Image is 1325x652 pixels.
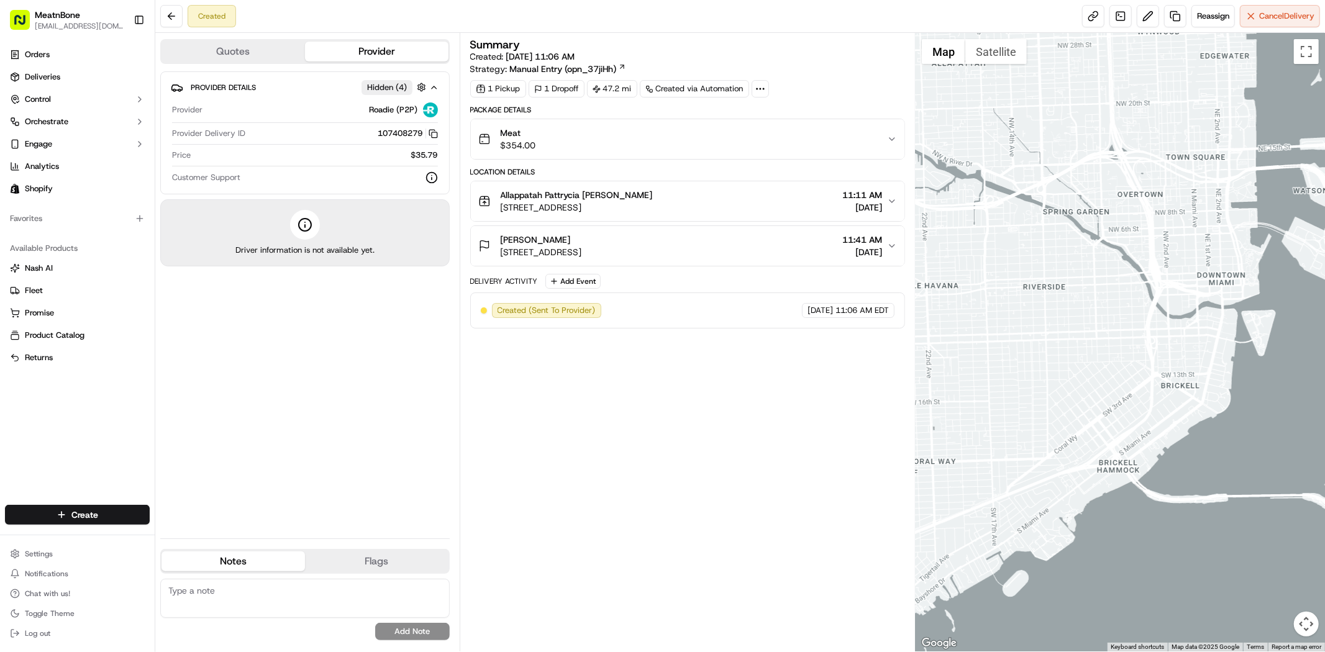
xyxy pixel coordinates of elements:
span: Chat with us! [25,589,70,599]
button: Log out [5,625,150,642]
button: Allappatah Pattrycia [PERSON_NAME][STREET_ADDRESS]11:11 AM[DATE] [471,181,904,221]
span: Engage [25,138,52,150]
a: Open this area in Google Maps (opens a new window) [919,635,960,651]
h3: Summary [470,39,521,50]
button: Returns [5,348,150,368]
span: Control [25,94,51,105]
span: 11:06 AM EDT [836,305,889,316]
a: Promise [10,307,145,319]
span: 11:41 AM [842,233,882,246]
button: Keyboard shortcuts [1111,643,1164,651]
div: 1 Dropoff [529,80,585,97]
button: MeatnBone[EMAIL_ADDRESS][DOMAIN_NAME] [5,5,129,35]
a: Created via Automation [640,80,749,97]
button: Chat with us! [5,585,150,602]
a: Analytics [5,156,150,176]
a: Manual Entry (opn_37jiHh) [510,63,626,75]
span: [DATE] [842,201,882,214]
span: Provider Delivery ID [172,128,245,139]
button: Fleet [5,281,150,301]
a: Deliveries [5,67,150,87]
a: Shopify [5,179,150,199]
button: Meat$354.00 [471,119,904,159]
span: 11:11 AM [842,189,882,201]
span: Deliveries [25,71,60,83]
span: Log out [25,628,50,638]
span: Orders [25,49,50,60]
span: Price [172,150,191,161]
div: 1 Pickup [470,80,526,97]
span: [STREET_ADDRESS] [501,201,653,214]
button: [EMAIL_ADDRESS][DOMAIN_NAME] [35,21,124,31]
button: Provider DetailsHidden (4) [171,77,439,97]
button: Add Event [545,274,601,289]
button: Flags [305,551,448,571]
button: [PERSON_NAME][STREET_ADDRESS]11:41 AM[DATE] [471,226,904,266]
button: Provider [305,42,448,61]
span: [STREET_ADDRESS] [501,246,582,258]
a: Product Catalog [10,330,145,341]
a: Terms (opens in new tab) [1247,643,1264,650]
span: Provider [172,104,203,115]
span: Fleet [25,285,43,296]
button: Notifications [5,565,150,582]
a: Fleet [10,285,145,296]
span: Analytics [25,161,59,172]
span: Allappatah Pattrycia [PERSON_NAME] [501,189,653,201]
button: Toggle fullscreen view [1294,39,1319,64]
span: Product Catalog [25,330,84,341]
div: Available Products [5,238,150,258]
span: Hidden ( 4 ) [367,82,407,93]
span: Meat [501,127,536,139]
div: Favorites [5,209,150,229]
button: Product Catalog [5,325,150,345]
button: Create [5,505,150,525]
span: Orchestrate [25,116,68,127]
a: Report a map error [1272,643,1321,650]
span: Provider Details [191,83,256,93]
div: Strategy: [470,63,626,75]
span: Shopify [25,183,53,194]
span: Map data ©2025 Google [1172,643,1239,650]
button: Reassign [1191,5,1235,27]
button: MeatnBone [35,9,80,21]
button: Engage [5,134,150,154]
button: 107408279 [378,128,438,139]
button: Quotes [162,42,305,61]
span: Promise [25,307,54,319]
a: Returns [10,352,145,363]
button: Show satellite imagery [965,39,1027,64]
button: Orchestrate [5,112,150,132]
div: 47.2 mi [587,80,637,97]
span: $35.79 [411,150,438,161]
img: roadie-logo-v2.jpg [423,102,438,117]
span: Settings [25,549,53,559]
span: [PERSON_NAME] [501,233,571,246]
span: Nash AI [25,263,53,274]
span: Driver information is not available yet. [235,245,375,256]
span: Returns [25,352,53,363]
span: Reassign [1197,11,1229,22]
button: Map camera controls [1294,612,1319,636]
button: Control [5,89,150,109]
img: Google [919,635,960,651]
span: Create [71,509,98,521]
span: Toggle Theme [25,609,75,618]
button: Settings [5,545,150,563]
button: Promise [5,303,150,323]
button: Hidden (4) [362,79,429,95]
span: Roadie (P2P) [370,104,418,115]
button: Notes [162,551,305,571]
a: Nash AI [10,263,145,274]
div: Location Details [470,167,905,177]
span: [DATE] [842,246,882,258]
button: CancelDelivery [1240,5,1320,27]
button: Nash AI [5,258,150,278]
span: Manual Entry (opn_37jiHh) [510,63,617,75]
span: Notifications [25,569,68,579]
span: Created (Sent To Provider) [498,305,596,316]
span: Customer Support [172,172,240,183]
